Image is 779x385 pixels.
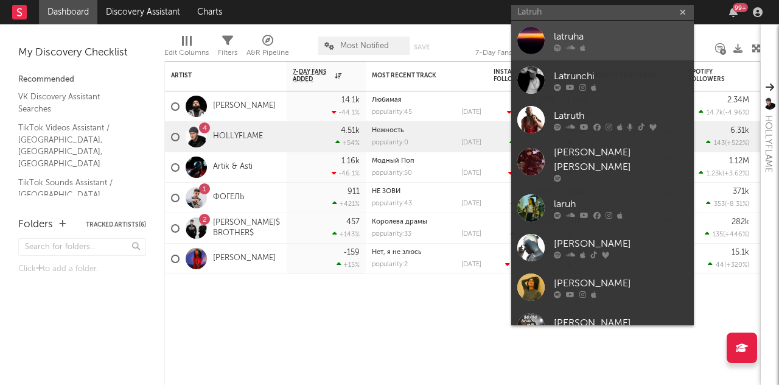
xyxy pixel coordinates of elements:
[511,60,694,100] a: Latrunchi
[511,230,554,238] div: ( )
[511,21,694,60] a: latruha
[332,230,360,238] div: +143 %
[732,218,749,226] div: 282k
[716,262,724,269] span: 44
[372,127,403,134] a: Нежность
[511,267,694,307] a: [PERSON_NAME]
[730,127,749,135] div: 6.31k
[708,261,749,269] div: ( )
[706,139,749,147] div: ( )
[461,231,481,238] div: [DATE]
[554,276,688,291] div: [PERSON_NAME]
[372,188,481,195] div: НЕ ЗОВИ
[714,201,725,208] span: 353
[554,29,688,44] div: latruha
[372,158,481,164] div: Модный Поп
[372,158,414,164] a: Модный Поп
[213,253,276,264] a: [PERSON_NAME]
[461,170,481,177] div: [DATE]
[218,30,237,66] div: Filters
[699,169,749,177] div: ( )
[164,30,209,66] div: Edit Columns
[86,222,146,228] button: Tracked Artists(6)
[414,44,430,51] button: Save
[554,146,688,175] div: [PERSON_NAME] [PERSON_NAME]
[332,108,360,116] div: -44.1 %
[505,261,554,269] div: ( )
[372,200,412,207] div: popularity: 43
[733,188,749,196] div: 371k
[18,176,134,225] a: TikTok Sounds Assistant / [GEOGRAPHIC_DATA], [GEOGRAPHIC_DATA], [GEOGRAPHIC_DATA]
[372,72,463,79] div: Most Recent Track
[372,127,481,134] div: Нежность
[348,188,360,196] div: 911
[341,127,360,135] div: 4.51k
[475,46,567,60] div: 7-Day Fans Added (7-Day Fans Added)
[508,169,554,177] div: ( )
[461,261,481,268] div: [DATE]
[213,101,276,111] a: [PERSON_NAME]
[343,249,360,256] div: -159
[707,110,723,116] span: 14.7k
[372,188,400,195] a: НЕ ЗОВИ
[218,46,237,60] div: Filters
[18,238,146,256] input: Search for folders...
[341,157,360,165] div: 1.16k
[332,200,360,208] div: +421 %
[346,218,360,226] div: 457
[18,121,134,170] a: TikTok Videos Assistant / [GEOGRAPHIC_DATA], [GEOGRAPHIC_DATA], [GEOGRAPHIC_DATA]
[494,68,536,83] div: Instagram Followers
[507,108,554,116] div: ( )
[699,108,749,116] div: ( )
[372,219,427,225] a: Королева драмы
[761,115,775,173] div: HOLLYFLAME
[509,139,554,147] div: ( )
[714,140,725,147] span: 143
[725,231,747,238] span: +446 %
[340,42,389,50] span: Most Notified
[171,72,262,79] div: Artist
[372,97,481,104] div: Любимая
[337,261,360,269] div: +15 %
[727,140,747,147] span: +522 %
[372,140,408,146] div: popularity: 0
[475,30,567,66] div: 7-Day Fans Added (7-Day Fans Added)
[372,109,412,116] div: popularity: 45
[18,72,146,87] div: Recommended
[213,162,253,172] a: Artik & Asti
[213,218,281,239] a: [PERSON_NAME]$ BROTHER$
[372,219,481,225] div: Королева драмы
[707,171,722,177] span: 1.23k
[511,228,694,267] a: [PERSON_NAME]
[554,316,688,330] div: [PERSON_NAME]
[372,249,421,256] a: Нет, я не злюсь
[246,30,289,66] div: A&R Pipeline
[713,231,723,238] span: 135
[732,249,749,256] div: 15.1k
[511,188,694,228] a: laruh
[335,139,360,147] div: +54 %
[727,96,749,104] div: 2.34M
[727,201,747,208] span: -8.31 %
[511,5,694,20] input: Search for artists
[372,231,411,238] div: popularity: 33
[554,69,688,83] div: Latrunchi
[213,192,244,203] a: ФОГЕЛЬ
[511,307,694,347] a: [PERSON_NAME]
[246,46,289,60] div: A&R Pipeline
[18,217,53,232] div: Folders
[511,200,554,208] div: ( )
[18,262,146,277] div: Click to add a folder.
[18,46,146,60] div: My Discovery Checklist
[372,170,412,177] div: popularity: 50
[372,261,408,268] div: popularity: 2
[372,97,402,104] a: Любимая
[706,200,749,208] div: ( )
[332,169,360,177] div: -46.1 %
[705,230,749,238] div: ( )
[554,236,688,251] div: [PERSON_NAME]
[554,108,688,123] div: Latruth
[729,7,738,17] button: 99+
[554,197,688,211] div: laruh
[18,90,134,115] a: VK Discovery Assistant Searches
